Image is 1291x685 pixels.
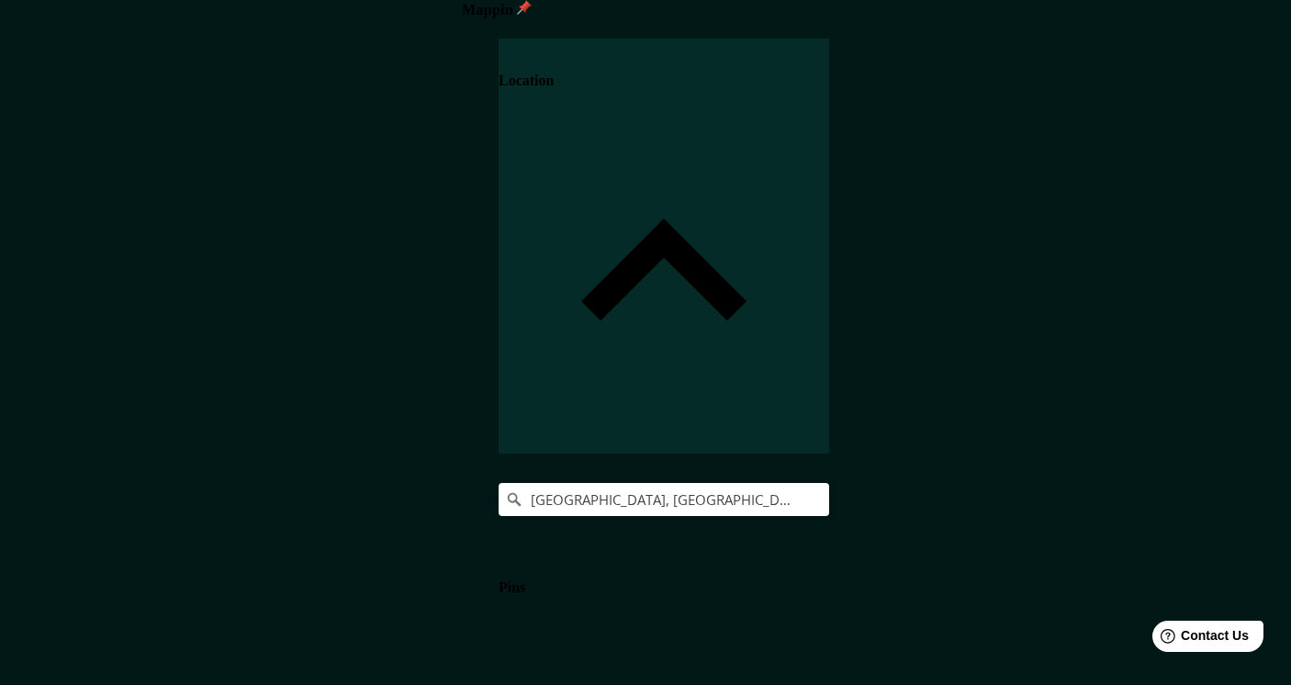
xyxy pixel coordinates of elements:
iframe: Help widget launcher [1128,613,1271,665]
input: Pick your city or area [499,483,829,516]
div: Location [499,39,829,455]
h4: Location [499,73,554,89]
h4: Pins [499,579,525,596]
